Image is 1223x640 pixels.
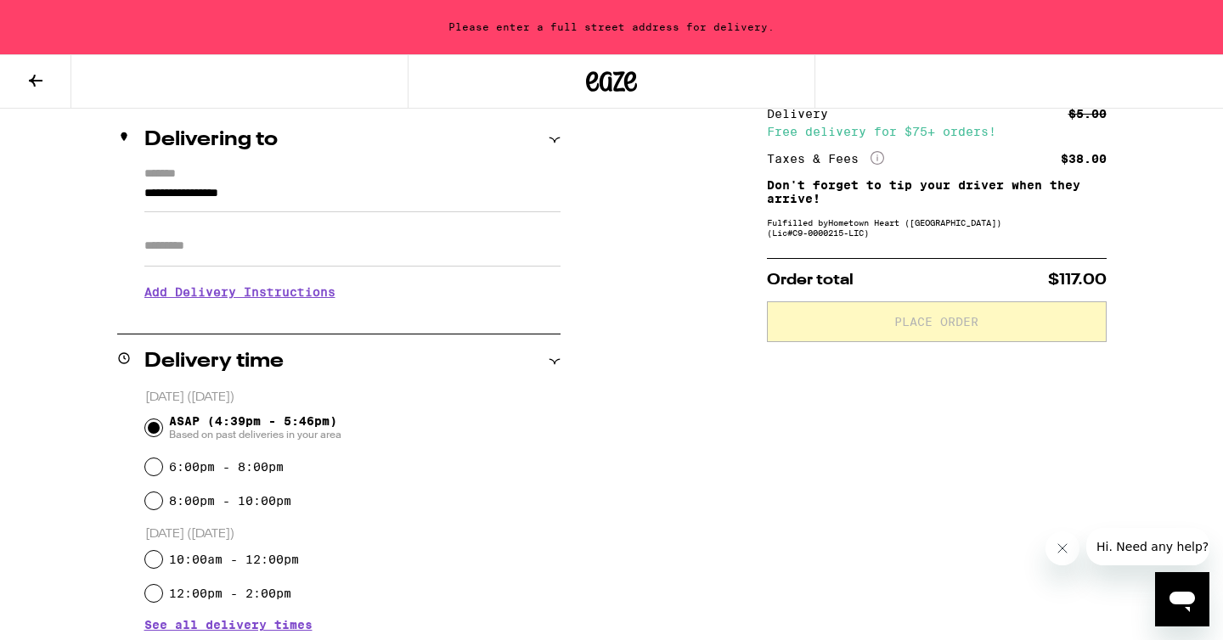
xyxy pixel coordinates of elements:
h2: Delivering to [144,130,278,150]
iframe: Message from company [1086,528,1209,565]
div: Free delivery for $75+ orders! [767,126,1107,138]
div: Fulfilled by Hometown Heart ([GEOGRAPHIC_DATA]) (Lic# C9-0000215-LIC ) [767,217,1107,238]
label: 8:00pm - 10:00pm [169,494,291,508]
p: [DATE] ([DATE]) [145,526,561,542]
div: Delivery [767,108,840,120]
p: Don't forget to tip your driver when they arrive! [767,178,1107,205]
label: 6:00pm - 8:00pm [169,460,284,474]
label: 12:00pm - 2:00pm [169,587,291,600]
p: We'll contact you at [PHONE_NUMBER] when we arrive [144,312,561,325]
label: 10:00am - 12:00pm [169,553,299,566]
span: $117.00 [1048,272,1107,288]
div: $5.00 [1068,108,1107,120]
h2: Delivery time [144,351,284,372]
h3: Add Delivery Instructions [144,272,561,312]
span: Based on past deliveries in your area [169,428,341,441]
span: Order total [767,272,854,288]
div: Taxes & Fees [767,151,884,166]
span: ASAP (4:39pm - 5:46pm) [169,414,341,441]
span: Place Order [894,316,978,328]
iframe: Close message [1045,531,1079,565]
p: [DATE] ([DATE]) [145,390,561,406]
button: See all delivery times [144,619,313,631]
iframe: Button to launch messaging window [1155,572,1209,626]
button: Place Order [767,301,1107,342]
div: $38.00 [1061,153,1107,165]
